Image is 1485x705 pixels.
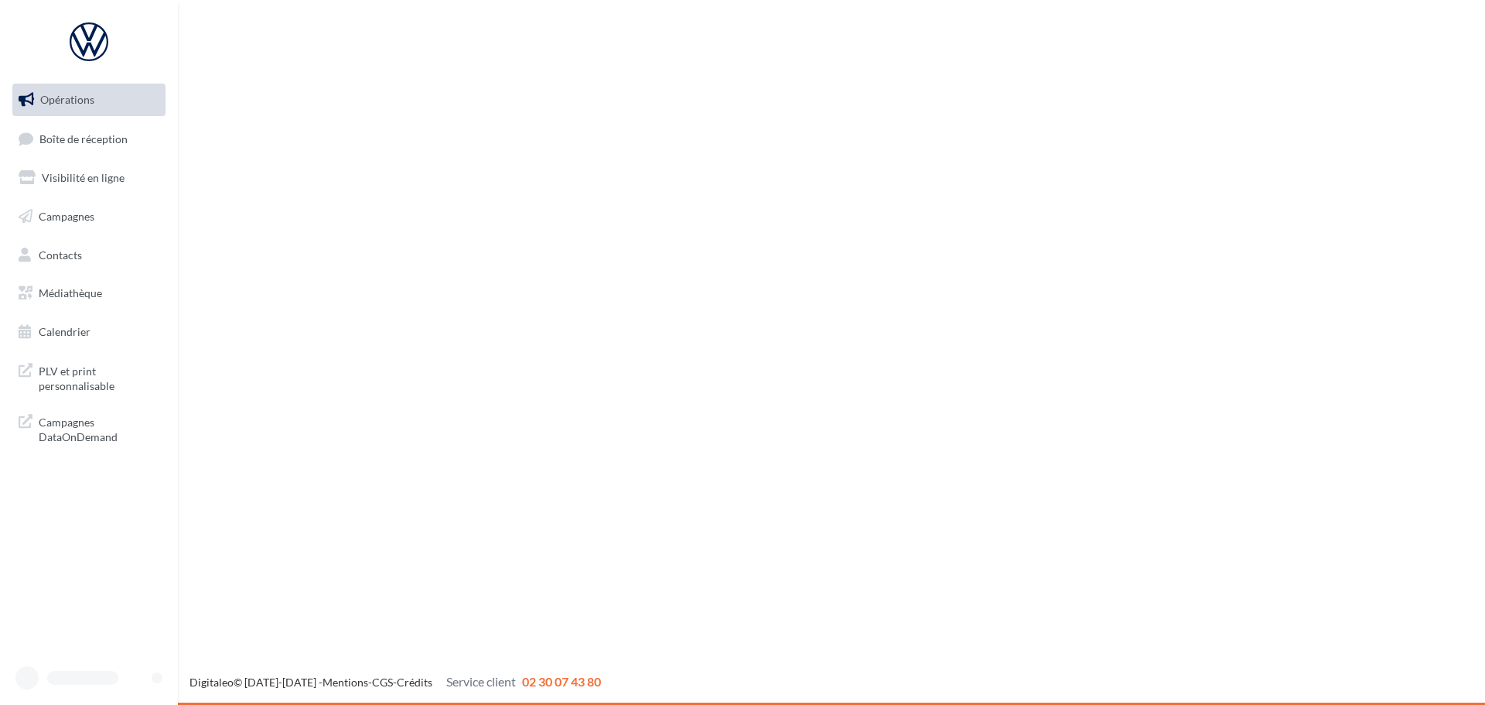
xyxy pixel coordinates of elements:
span: © [DATE]-[DATE] - - - [189,676,601,689]
span: Visibilité en ligne [42,171,125,184]
span: Campagnes DataOnDemand [39,412,159,445]
a: Mentions [323,676,368,689]
span: Boîte de réception [39,132,128,145]
a: Boîte de réception [9,122,169,156]
a: Opérations [9,84,169,116]
span: PLV et print personnalisable [39,361,159,394]
span: Médiathèque [39,286,102,299]
a: Campagnes DataOnDemand [9,406,169,451]
a: PLV et print personnalisable [9,354,169,400]
span: Contacts [39,248,82,261]
a: Digitaleo [189,676,234,689]
a: CGS [372,676,393,689]
a: Médiathèque [9,277,169,310]
a: Crédits [397,676,432,689]
a: Visibilité en ligne [9,162,169,194]
a: Campagnes [9,200,169,233]
a: Calendrier [9,316,169,348]
span: Service client [446,674,516,689]
a: Contacts [9,239,169,272]
span: Campagnes [39,210,94,223]
span: 02 30 07 43 80 [522,674,601,689]
span: Opérations [40,93,94,106]
span: Calendrier [39,325,90,338]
